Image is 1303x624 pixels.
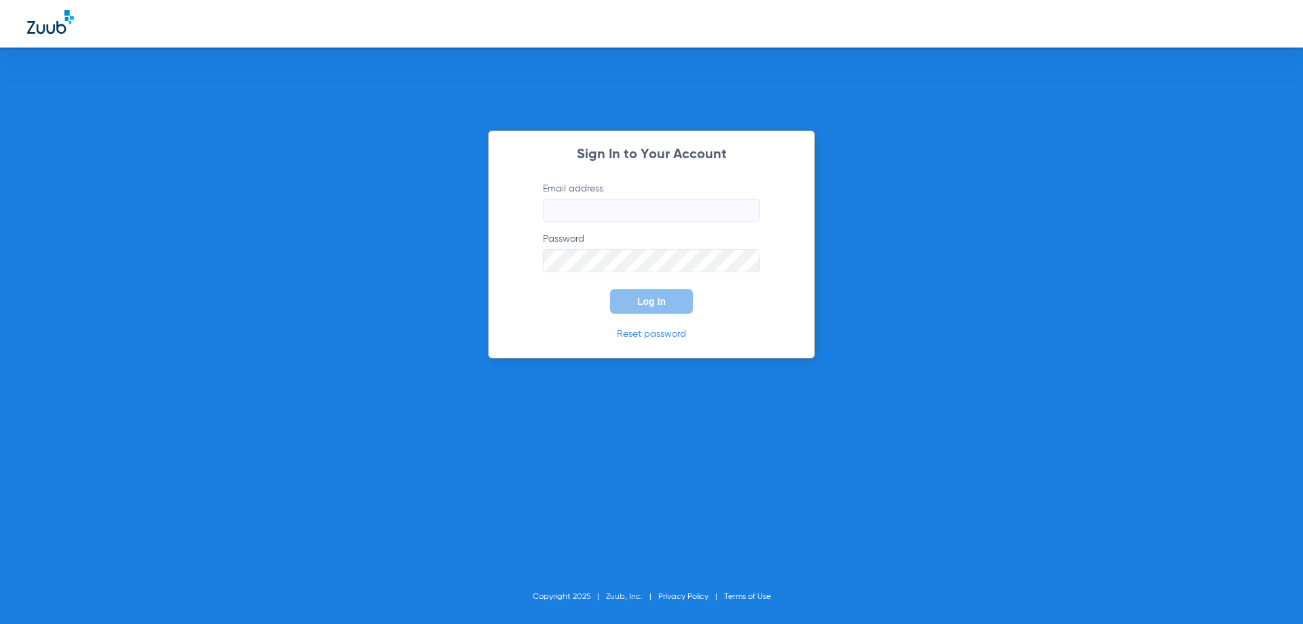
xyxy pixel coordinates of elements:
input: Password [543,249,760,272]
img: Zuub Logo [27,10,74,34]
li: Copyright 2025 [533,590,606,604]
a: Privacy Policy [658,593,709,601]
label: Password [543,232,760,272]
h2: Sign In to Your Account [523,148,780,162]
a: Terms of Use [724,593,771,601]
input: Email address [543,199,760,222]
li: Zuub, Inc. [606,590,658,604]
a: Reset password [617,329,686,339]
button: Log In [610,289,693,314]
label: Email address [543,182,760,222]
span: Log In [637,296,666,307]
